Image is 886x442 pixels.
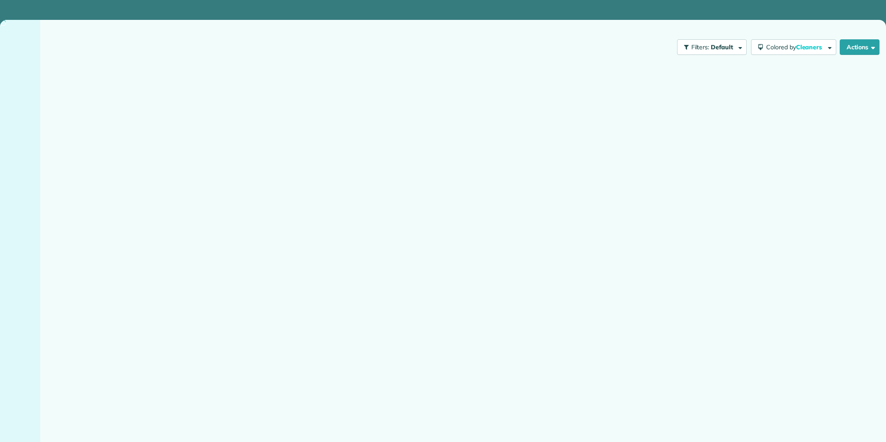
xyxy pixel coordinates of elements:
[691,43,709,51] span: Filters:
[796,43,824,51] span: Cleaners
[840,39,880,55] button: Actions
[751,39,836,55] button: Colored byCleaners
[677,39,747,55] button: Filters: Default
[766,43,825,51] span: Colored by
[673,39,747,55] a: Filters: Default
[711,43,734,51] span: Default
